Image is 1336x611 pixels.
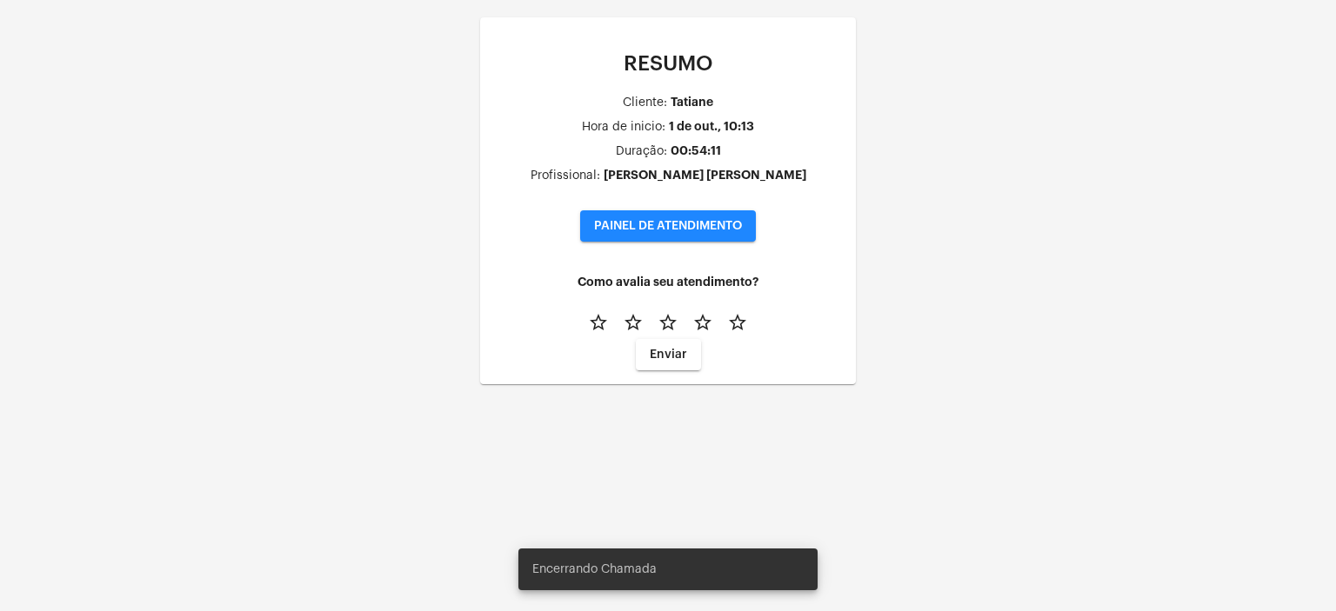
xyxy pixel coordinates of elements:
[727,312,748,333] mat-icon: star_border
[532,561,657,578] span: Encerrando Chamada
[580,210,756,242] button: PAINEL DE ATENDIMENTO
[650,349,687,361] span: Enviar
[531,169,600,183] div: Profissional:
[594,220,742,232] span: PAINEL DE ATENDIMENTO
[604,169,806,182] div: [PERSON_NAME] [PERSON_NAME]
[671,96,713,109] div: Tatiane
[636,339,701,370] button: Enviar
[623,312,644,333] mat-icon: star_border
[658,312,678,333] mat-icon: star_border
[494,52,842,75] p: RESUMO
[692,312,713,333] mat-icon: star_border
[588,312,609,333] mat-icon: star_border
[671,144,721,157] div: 00:54:11
[669,120,754,133] div: 1 de out., 10:13
[582,121,665,134] div: Hora de inicio:
[616,145,667,158] div: Duração:
[494,276,842,289] h4: Como avalia seu atendimento?
[623,96,667,110] div: Cliente:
